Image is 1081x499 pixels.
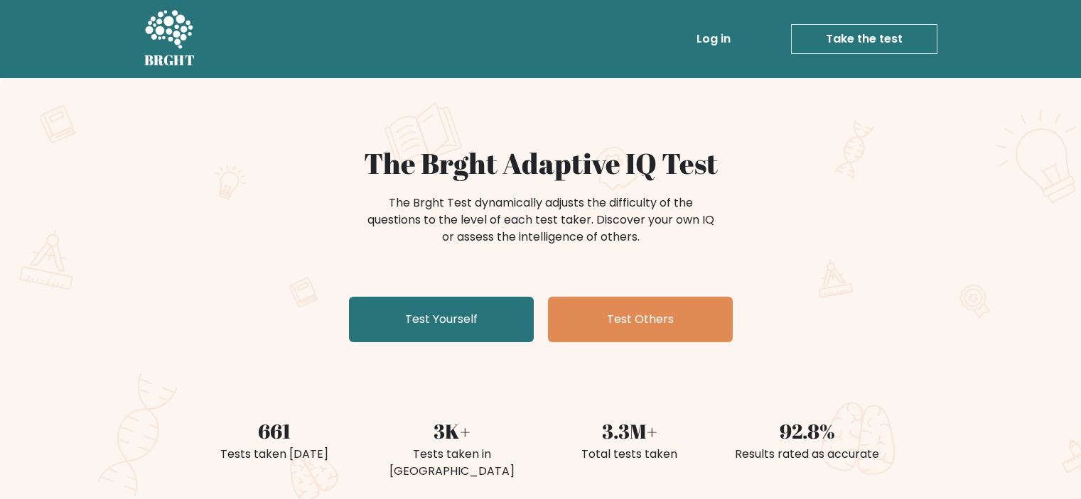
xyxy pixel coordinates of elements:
div: 661 [194,416,355,446]
div: 3K+ [372,416,532,446]
div: 3.3M+ [549,416,710,446]
a: Log in [691,25,736,53]
a: Test Others [548,297,733,342]
div: The Brght Test dynamically adjusts the difficulty of the questions to the level of each test take... [363,194,719,246]
div: Results rated as accurate [727,446,888,463]
div: Tests taken in [GEOGRAPHIC_DATA] [372,446,532,480]
h5: BRGHT [144,52,195,69]
a: Test Yourself [349,297,534,342]
a: BRGHT [144,6,195,72]
div: Tests taken [DATE] [194,446,355,463]
a: Take the test [791,24,937,54]
div: Total tests taken [549,446,710,463]
div: 92.8% [727,416,888,446]
h1: The Brght Adaptive IQ Test [194,146,888,180]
